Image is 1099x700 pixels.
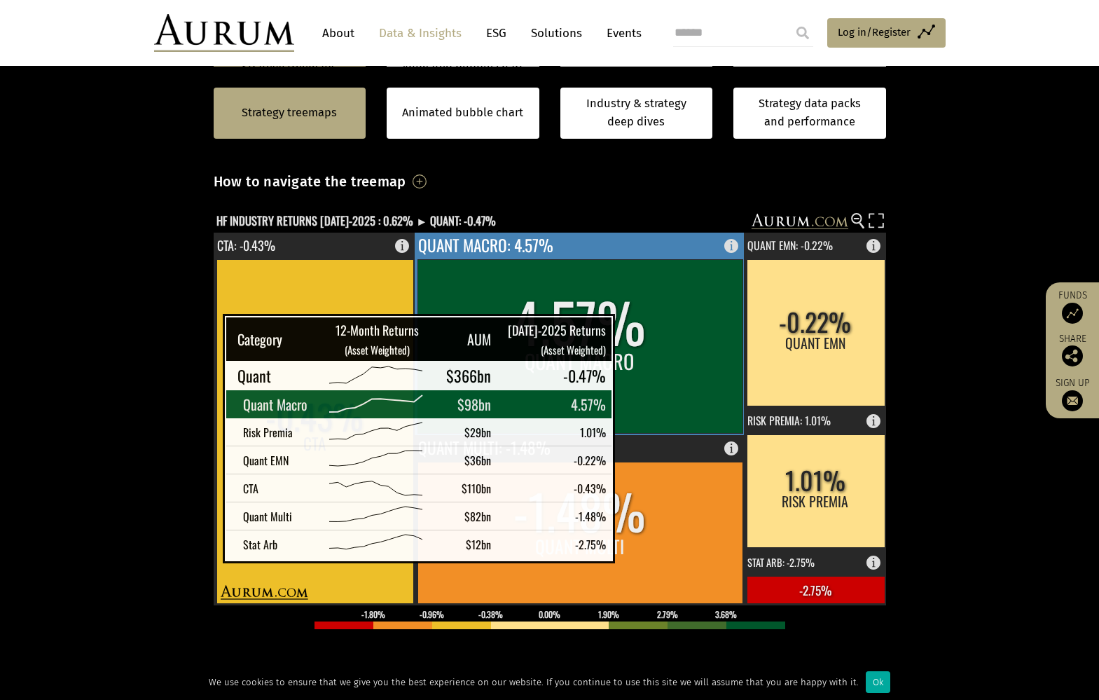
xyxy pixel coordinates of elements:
[372,20,469,46] a: Data & Insights
[560,88,713,139] a: Industry & strategy deep dives
[214,170,406,193] h3: How to navigate the treemap
[524,20,589,46] a: Solutions
[1053,377,1092,411] a: Sign up
[1053,334,1092,366] div: Share
[214,662,886,699] h5: Reporting indicator of eligible funds having reported (as at [DATE]). By fund assets ([DATE]): . ...
[479,20,513,46] a: ESG
[1062,390,1083,411] img: Sign up to our newsletter
[600,20,642,46] a: Events
[866,671,890,693] div: Ok
[402,104,523,122] a: Animated bubble chart
[838,24,911,41] span: Log in/Register
[242,104,337,122] a: Strategy treemaps
[1053,289,1092,324] a: Funds
[827,18,946,48] a: Log in/Register
[154,14,294,52] img: Aurum
[1062,345,1083,366] img: Share this post
[733,88,886,139] a: Strategy data packs and performance
[1062,303,1083,324] img: Access Funds
[789,19,817,47] input: Submit
[315,20,361,46] a: About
